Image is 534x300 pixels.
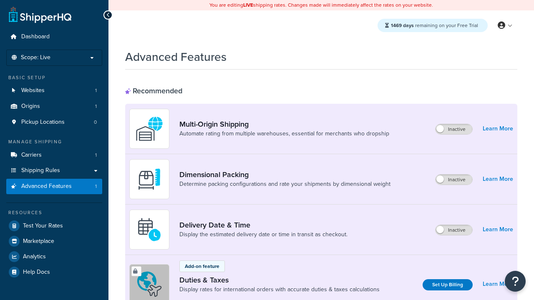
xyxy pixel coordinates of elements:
[179,275,380,285] a: Duties & Taxes
[391,22,414,29] strong: 1469 days
[21,167,60,174] span: Shipping Rules
[6,147,102,163] a: Carriers1
[391,22,478,29] span: remaining on your Free Trial
[95,87,97,94] span: 1
[95,103,97,110] span: 1
[185,262,219,270] p: Add-on feature
[23,253,46,260] span: Analytics
[6,234,102,249] a: Marketplace
[6,115,102,130] li: Pickup Locations
[179,130,389,138] a: Automate rating from multiple warehouses, essential for merchants who dropship
[135,114,164,143] img: WatD5o0RtDAAAAAElFTkSuQmCC
[179,170,390,179] a: Dimensional Packing
[436,175,472,185] label: Inactive
[95,152,97,159] span: 1
[21,119,65,126] span: Pickup Locations
[6,99,102,114] li: Origins
[6,83,102,98] a: Websites1
[21,87,45,94] span: Websites
[125,49,227,65] h1: Advanced Features
[21,33,50,40] span: Dashboard
[505,271,526,292] button: Open Resource Center
[94,119,97,126] span: 0
[483,224,513,235] a: Learn More
[6,179,102,194] a: Advanced Features1
[483,123,513,135] a: Learn More
[6,209,102,216] div: Resources
[179,120,389,129] a: Multi-Origin Shipping
[23,238,54,245] span: Marketplace
[135,215,164,244] img: gfkeb5ejjkALwAAAABJRU5ErkJggg==
[23,269,50,276] span: Help Docs
[6,29,102,45] a: Dashboard
[6,218,102,233] a: Test Your Rates
[125,86,182,95] div: Recommended
[21,54,50,61] span: Scope: Live
[21,152,42,159] span: Carriers
[483,173,513,185] a: Learn More
[6,249,102,264] a: Analytics
[179,285,380,294] a: Display rates for international orders with accurate duties & taxes calculations
[483,278,513,290] a: Learn More
[179,230,348,239] a: Display the estimated delivery date or time in transit as checkout.
[6,147,102,163] li: Carriers
[179,180,390,188] a: Determine packing configurations and rate your shipments by dimensional weight
[436,225,472,235] label: Inactive
[6,163,102,178] a: Shipping Rules
[6,74,102,81] div: Basic Setup
[21,183,72,190] span: Advanced Features
[6,179,102,194] li: Advanced Features
[179,220,348,230] a: Delivery Date & Time
[436,124,472,134] label: Inactive
[135,165,164,194] img: DTVBYsAAAAAASUVORK5CYII=
[423,279,473,290] a: Set Up Billing
[6,138,102,145] div: Manage Shipping
[95,183,97,190] span: 1
[243,1,253,9] b: LIVE
[23,222,63,230] span: Test Your Rates
[6,115,102,130] a: Pickup Locations0
[21,103,40,110] span: Origins
[6,99,102,114] a: Origins1
[6,83,102,98] li: Websites
[6,265,102,280] a: Help Docs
